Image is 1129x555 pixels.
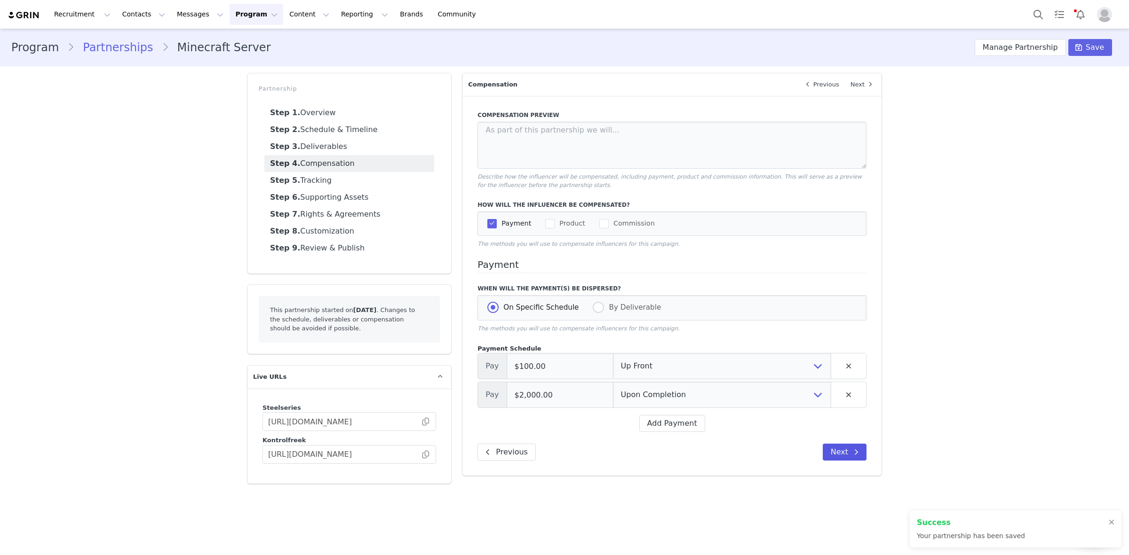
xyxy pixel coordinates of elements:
button: Program [230,4,283,25]
button: Content [284,4,335,25]
img: grin logo [8,11,40,20]
a: Rights & Agreements [264,206,434,223]
strong: Step 2. [270,125,300,134]
a: Tracking [264,172,434,189]
h4: Payment [477,259,867,273]
strong: Step 4. [270,159,300,168]
label: When will the payment(s) be dispersed? [477,284,867,293]
span: Product [555,219,585,228]
button: Save [1068,39,1112,56]
a: Compensation [264,155,434,172]
span: Commission [609,219,655,228]
strong: [DATE] [353,306,376,313]
button: Contacts [117,4,171,25]
strong: Step 1. [270,108,300,117]
p: The methods you will use to compensate influencers for this campaign. [477,240,867,248]
button: Add Payment [639,415,705,432]
strong: Step 9. [270,243,300,252]
a: Supporting Assets [264,189,434,206]
a: Next [845,73,882,96]
span: By Deliverable [604,303,661,312]
span: Payment [497,219,531,228]
img: placeholder-profile.jpg [1097,7,1112,22]
span: Steelseries [262,404,301,411]
button: Profile [1091,7,1121,22]
label: Compensation Preview [477,111,867,119]
strong: Step 7. [270,210,300,219]
div: checkbox-group [487,218,857,229]
span: Live URLs [253,372,286,382]
a: Customization [264,223,434,240]
a: Partnerships [74,39,161,56]
button: Reporting [335,4,394,25]
p: Partnership [259,85,440,93]
button: Messages [171,4,229,25]
button: Next [823,444,867,461]
strong: Payment Schedule [477,345,541,352]
strong: Step 5. [270,176,300,185]
a: Previous [796,73,845,96]
strong: Step 3. [270,142,300,151]
p: Describe how the influencer will be compensated, including payment, product and commission inform... [477,172,867,189]
a: Overview [264,104,434,121]
span: Kontrolfreek [262,437,306,444]
button: Previous [477,444,536,461]
h2: Success [917,517,1025,528]
strong: Step 8. [270,227,300,235]
label: How will the influencer be compensated? [477,201,867,209]
button: Search [1028,4,1049,25]
a: Tasks [1049,4,1070,25]
p: The methods you will use to compensate influencers for this campaign. [477,324,867,333]
a: Review & Publish [264,240,434,257]
button: Notifications [1070,4,1091,25]
p: Your partnership has been saved [917,531,1025,541]
span: This partnership started on . Changes to the schedule, deliverables or compensation should be avo... [270,306,415,332]
button: Recruitment [48,4,116,25]
a: Deliverables [264,138,434,155]
p: Compensation [462,73,796,96]
span: Save [1086,42,1104,53]
a: Brands [394,4,431,25]
strong: Step 6. [270,193,300,202]
a: Schedule & Timeline [264,121,434,138]
span: On Specific Schedule [499,303,579,312]
button: Manage Partnership [975,39,1066,56]
a: Community [432,4,486,25]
